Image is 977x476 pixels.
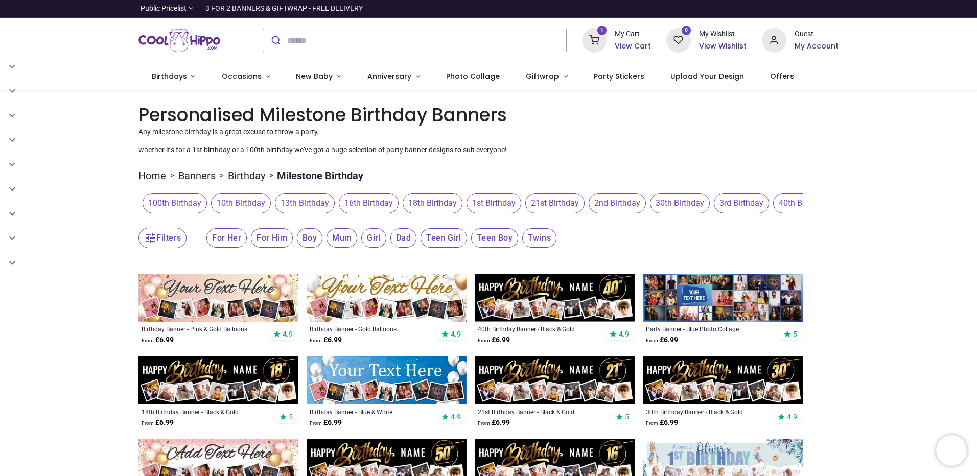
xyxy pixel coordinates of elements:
h6: My Account [795,41,839,52]
span: 10th Birthday [211,193,271,213]
span: Offers [770,71,794,81]
span: For Him [251,228,293,248]
span: 30th Birthday [650,193,710,213]
div: 18th Birthday Banner - Black & Gold [142,408,265,416]
button: 40th Birthday [769,193,833,213]
div: Birthday Banner - Gold Balloons [310,325,433,333]
span: Mum [327,228,357,248]
button: 18th Birthday [399,193,462,213]
strong: £ 6.99 [310,418,342,428]
span: For Her [206,228,247,248]
span: From [142,338,154,343]
span: 21st Birthday [525,193,585,213]
span: Teen Boy [471,228,518,248]
div: My Cart [615,29,651,39]
button: 10th Birthday [207,193,271,213]
span: Twins [522,228,556,248]
span: 16th Birthday [339,193,399,213]
span: 5 [625,412,629,421]
span: 40th Birthday [773,193,833,213]
a: Birthday [228,169,265,183]
img: Personalised Party Banner - Blue Photo Collage - Custom Text & 30 Photo Upload [643,274,803,322]
div: Guest [795,29,839,39]
a: 40th Birthday Banner - Black & Gold [478,325,601,333]
span: 4.9 [619,329,629,339]
span: Girl [361,228,386,248]
a: View Cart [615,41,651,52]
span: > [216,171,228,181]
span: 4.9 [283,329,293,339]
span: 13th Birthday [275,193,335,213]
span: Photo Collage [446,71,500,81]
button: 1st Birthday [462,193,521,213]
button: Filters [138,228,187,248]
a: 21st Birthday Banner - Black & Gold [478,408,601,416]
span: Teen Girl [421,228,467,248]
iframe: Customer reviews powered by Trustpilot [624,4,839,14]
span: 1st Birthday [467,193,521,213]
a: Logo of Cool Hippo [138,26,220,55]
span: From [310,420,322,426]
span: > [166,171,178,181]
img: Personalised Happy 18th Birthday Banner - Black & Gold - Custom Name & 9 Photo Upload [138,356,298,404]
span: From [478,420,490,426]
sup: 0 [682,26,691,35]
p: whether it's for a 1st birthday or a 100th birthday we've got a huge selection of party banner de... [138,145,839,155]
strong: £ 6.99 [478,335,510,345]
img: Personalised Happy 40th Birthday Banner - Black & Gold - Custom Name & 9 Photo Upload [475,274,635,322]
sup: 1 [597,26,607,35]
a: Party Banner - Blue Photo Collage [646,325,769,333]
span: Giftwrap [526,71,559,81]
span: Occasions [222,71,262,81]
span: From [310,338,322,343]
h1: Personalised Milestone Birthday Banners [138,102,839,127]
button: 100th Birthday [138,193,207,213]
div: 3 FOR 2 BANNERS & GIFTWRAP - FREE DELIVERY [205,4,363,14]
span: > [265,171,277,181]
a: Giftwrap [513,63,580,90]
img: Cool Hippo [138,26,220,55]
strong: £ 6.99 [646,335,678,345]
a: Birthday Banner - Blue & White [310,408,433,416]
span: 5 [289,412,293,421]
a: Banners [178,169,216,183]
img: Personalised Happy 21st Birthday Banner - Black & Gold - Custom Name & 9 Photo Upload [475,356,635,404]
img: Personalised Happy Birthday Banner - Pink & Gold Balloons - 9 Photo Upload [138,274,298,322]
span: 4.9 [787,412,797,421]
div: Birthday Banner - Pink & Gold Balloons [142,325,265,333]
iframe: Brevo live chat [936,435,967,466]
img: Personalised Happy Birthday Banner - Blue & White - 9 Photo Upload [307,356,467,404]
strong: £ 6.99 [310,335,342,345]
span: Public Pricelist [141,4,187,14]
img: Personalised Happy 30th Birthday Banner - Black & Gold - Custom Name & 9 Photo Upload [643,356,803,404]
a: Home [138,169,166,183]
span: From [646,420,658,426]
a: 0 [666,36,691,44]
button: 16th Birthday [335,193,399,213]
a: View Wishlist [699,41,747,52]
span: Upload Your Design [670,71,744,81]
span: From [646,338,658,343]
button: 21st Birthday [521,193,585,213]
a: New Baby [283,63,355,90]
span: Boy [297,228,322,248]
span: From [142,420,154,426]
span: 2nd Birthday [589,193,646,213]
img: Personalised Happy Birthday Banner - Gold Balloons - 9 Photo Upload [307,274,467,322]
a: Birthdays [138,63,208,90]
strong: £ 6.99 [478,418,510,428]
span: 100th Birthday [143,193,207,213]
a: 1 [582,36,607,44]
span: 4.9 [451,329,461,339]
span: 5 [793,329,797,339]
span: Dad [390,228,416,248]
a: 30th Birthday Banner - Black & Gold [646,408,769,416]
strong: £ 6.99 [646,418,678,428]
